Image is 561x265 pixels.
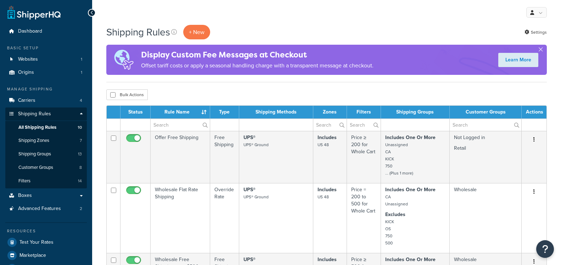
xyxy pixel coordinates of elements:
small: UPS® Ground [243,142,269,148]
a: Settings [524,27,547,37]
span: Shipping Groups [18,151,51,157]
th: Zones [313,106,347,118]
span: All Shipping Rules [18,125,56,131]
h1: Shipping Rules [106,25,170,39]
td: Override Rate [210,183,240,253]
th: Shipping Groups [381,106,450,118]
strong: Includes One Or More [385,256,436,263]
span: Shipping Rules [18,111,51,117]
span: Test Your Rates [19,239,54,245]
div: Basic Setup [5,45,87,51]
strong: Includes [318,134,337,141]
a: Customer Groups 8 [5,161,87,174]
strong: Includes [318,186,337,193]
p: + New [183,25,210,39]
li: Carriers [5,94,87,107]
a: Dashboard [5,25,87,38]
th: Actions [522,106,546,118]
small: Unassigned CA KICK 750 ... (Plus 1 more) [385,142,413,176]
th: Type [210,106,240,118]
strong: UPS® [243,186,256,193]
span: 2 [80,206,82,212]
a: Advanced Features 2 [5,202,87,215]
span: 10 [78,125,82,131]
td: Wholesale Flat Rate Shipping [151,183,210,253]
p: Retail [454,145,517,152]
span: 1 [81,70,82,76]
a: Carriers 4 [5,94,87,107]
span: Dashboard [18,28,42,34]
span: Websites [18,56,38,62]
div: Resources [5,228,87,234]
a: Test Your Rates [5,236,87,249]
span: 14 [78,178,82,184]
th: Shipping Methods [239,106,313,118]
th: Filters [347,106,381,118]
li: Origins [5,66,87,79]
strong: Includes [318,256,337,263]
td: Price ≥ 200 for Whole Cart [347,131,381,183]
span: 1 [81,56,82,62]
span: Shipping Zones [18,138,49,144]
th: Rule Name : activate to sort column ascending [151,106,210,118]
td: Wholesale [450,183,522,253]
strong: UPS® [243,134,256,141]
small: UPS® Ground [243,194,269,200]
input: Search [347,119,381,131]
strong: Includes One Or More [385,186,436,193]
span: 4 [80,98,82,104]
a: Learn More [498,53,538,67]
span: Origins [18,70,34,76]
h4: Display Custom Fee Messages at Checkout [141,49,374,61]
li: Shipping Groups [5,148,87,161]
p: Offset tariff costs or apply a seasonal handling charge with a transparent message at checkout. [141,61,374,71]
span: Marketplace [19,253,46,259]
th: Status [120,106,151,118]
small: CA Unassigned [385,194,408,207]
a: Websites 1 [5,53,87,66]
span: Filters [18,178,30,184]
small: KICK OS 750 500 [385,219,394,246]
li: Shipping Zones [5,134,87,147]
a: Boxes [5,189,87,202]
li: Filters [5,175,87,188]
input: Search [151,119,210,131]
img: duties-banner-06bc72dcb5fe05cb3f9472aba00be2ae8eb53ab6f0d8bb03d382ba314ac3c341.png [106,45,141,75]
th: Customer Groups [450,106,522,118]
li: All Shipping Rules [5,121,87,134]
a: Shipping Groups 13 [5,148,87,161]
td: Free Shipping [210,131,240,183]
a: Marketplace [5,249,87,262]
span: 8 [79,165,82,171]
td: Offer Free Shipping [151,131,210,183]
span: Customer Groups [18,165,53,171]
span: 7 [80,138,82,144]
span: 13 [78,151,82,157]
td: Price = 200 to 500 for Whole Cart [347,183,381,253]
a: ShipperHQ Home [7,5,61,20]
small: US 48 [318,142,329,148]
strong: Excludes [385,211,405,218]
a: Shipping Zones 7 [5,134,87,147]
small: US 48 [318,194,329,200]
a: Shipping Rules [5,107,87,121]
li: Advanced Features [5,202,87,215]
li: Customer Groups [5,161,87,174]
a: All Shipping Rules 10 [5,121,87,134]
span: Carriers [18,98,35,104]
button: Bulk Actions [106,89,148,100]
a: Origins 1 [5,66,87,79]
td: Not Logged in [450,131,522,183]
span: Boxes [18,193,32,199]
strong: UPS® [243,256,256,263]
button: Open Resource Center [536,240,554,258]
input: Search [313,119,347,131]
li: Shipping Rules [5,107,87,188]
span: Advanced Features [18,206,61,212]
a: Filters 14 [5,175,87,188]
input: Search [450,119,521,131]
